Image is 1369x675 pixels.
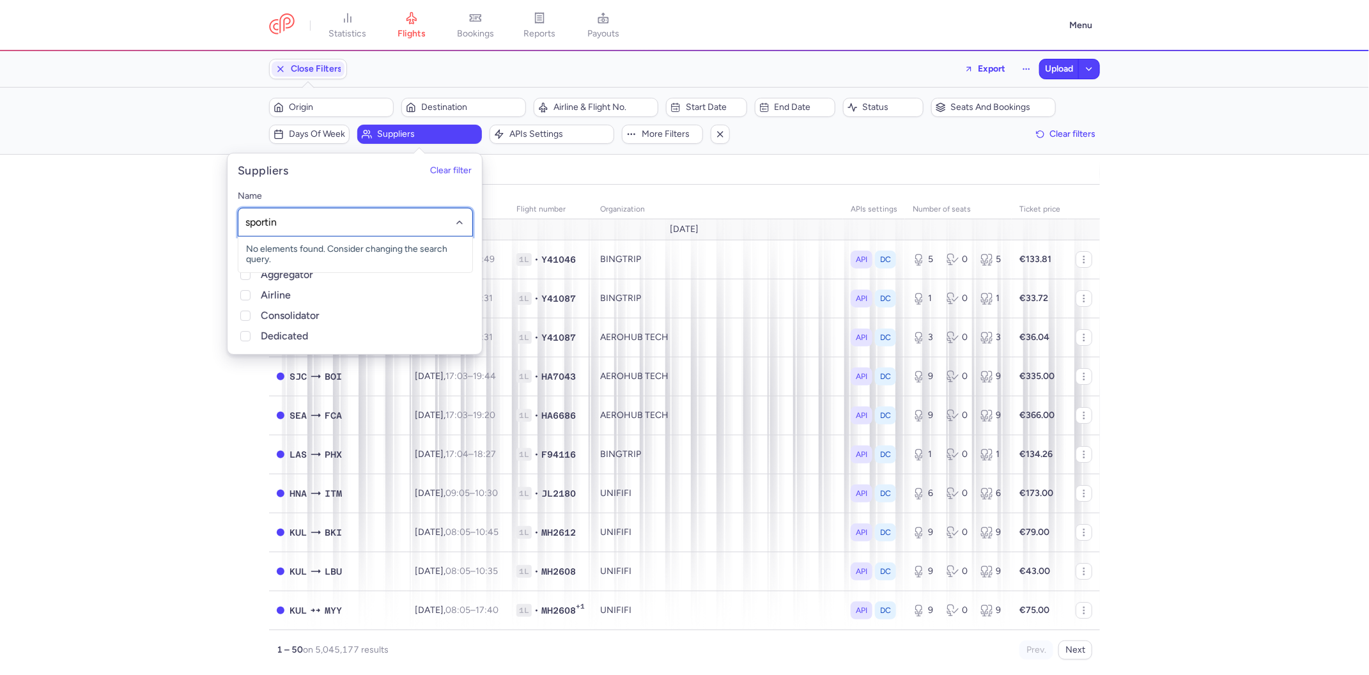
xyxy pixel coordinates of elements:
span: Suppliers [377,129,477,139]
div: 3 [913,331,936,344]
th: APIs settings [843,200,905,219]
button: Seats and bookings [931,98,1056,117]
input: -searchbox [245,215,465,229]
span: SEA [290,408,307,423]
span: DC [880,331,891,344]
span: JL2180 [541,487,576,500]
strong: €33.72 [1019,293,1048,304]
span: Dedicated [261,329,473,344]
div: 9 [913,604,936,617]
span: DC [880,565,891,578]
span: Y41087 [541,292,576,305]
span: 1L [516,409,532,422]
span: API [856,409,867,422]
div: 9 [913,370,936,383]
span: 1L [516,253,532,266]
span: DC [880,604,891,617]
span: [DATE], [415,566,498,577]
button: More filters [622,125,702,144]
input: Dedicated [240,331,251,341]
span: – [445,488,498,499]
button: Origin [269,98,394,117]
span: KUL [290,564,307,578]
strong: €335.00 [1019,371,1055,382]
time: 08:05 [445,566,470,577]
span: MH2608 [541,565,576,578]
button: Next [1058,640,1092,660]
th: number of seats [905,200,1012,219]
span: DC [880,526,891,539]
span: Seats and bookings [951,102,1051,112]
span: API [856,292,867,305]
td: AEROHUB TECH [592,318,843,357]
time: 21:49 [472,254,495,265]
td: UNIFIFI [592,513,843,552]
span: [DATE], [415,449,496,460]
span: • [534,331,539,344]
span: Destination [421,102,522,112]
span: DC [880,370,891,383]
time: 08:05 [445,605,470,616]
span: Start date [686,102,742,112]
button: Menu [1062,13,1100,38]
strong: €79.00 [1019,527,1049,538]
span: BKI [325,525,342,539]
span: Y41087 [541,331,576,344]
div: 3 [980,331,1004,344]
a: flights [380,12,444,40]
time: 19:44 [473,371,496,382]
span: – [445,605,499,616]
span: BOI [325,369,342,384]
div: 9 [913,565,936,578]
div: 0 [947,565,970,578]
span: 1L [516,331,532,344]
span: LBU [325,564,342,578]
span: MH2612 [541,526,576,539]
div: 0 [947,448,970,461]
div: 1 [913,448,936,461]
span: API [856,448,867,461]
td: AEROHUB TECH [592,396,843,435]
span: API [856,487,867,500]
span: 1L [516,604,532,617]
span: APIs settings [509,129,610,139]
span: API [856,331,867,344]
div: 0 [947,526,970,539]
span: Days of week [289,129,345,139]
a: statistics [316,12,380,40]
div: 0 [947,292,970,305]
span: • [534,526,539,539]
button: Clear filter [430,166,472,176]
strong: 1 – 50 [277,644,303,655]
span: API [856,604,867,617]
strong: €366.00 [1019,410,1055,421]
span: [DATE], [415,488,498,499]
span: Consolidator [261,308,473,323]
input: Airline [240,290,251,300]
strong: €133.81 [1019,254,1051,265]
span: Clear filters [1049,129,1095,139]
button: End date [755,98,835,117]
button: Start date [666,98,746,117]
span: +1 [576,602,585,615]
span: API [856,526,867,539]
span: PHX [325,447,342,462]
td: BINGTRIP [592,435,843,474]
span: [DATE], [415,410,495,421]
span: No elements found. Consider changing the search query. [238,237,472,272]
span: HA7043 [541,370,576,383]
div: 0 [947,409,970,422]
button: Status [843,98,924,117]
div: 1 [980,448,1004,461]
span: Airline & Flight No. [553,102,654,112]
div: 0 [947,487,970,500]
div: 0 [947,331,970,344]
span: End date [775,102,831,112]
button: Upload [1040,59,1078,79]
div: 9 [980,565,1004,578]
strong: €43.00 [1019,566,1050,577]
td: BINGTRIP [592,240,843,279]
time: 10:45 [476,527,499,538]
span: API [856,253,867,266]
span: Close Filters [291,64,342,74]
